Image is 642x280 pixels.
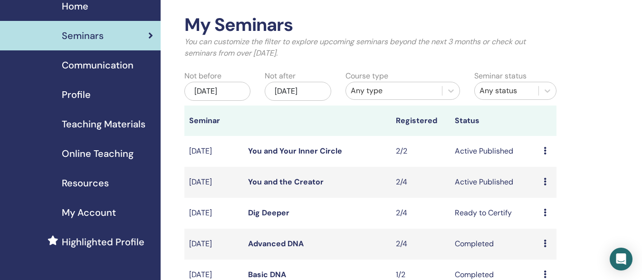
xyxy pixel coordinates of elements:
[184,198,243,229] td: [DATE]
[62,205,116,220] span: My Account
[184,14,556,36] h2: My Seminars
[391,167,450,198] td: 2/4
[450,136,538,167] td: Active Published
[450,198,538,229] td: Ready to Certify
[345,70,388,82] label: Course type
[450,106,538,136] th: Status
[610,248,632,270] div: Open Intercom Messenger
[450,167,538,198] td: Active Published
[62,87,91,102] span: Profile
[184,106,243,136] th: Seminar
[265,70,296,82] label: Not after
[248,177,324,187] a: You and the Creator
[62,235,144,249] span: Highlighted Profile
[62,29,104,43] span: Seminars
[248,146,342,156] a: You and Your Inner Circle
[248,270,286,280] a: Basic DNA
[391,106,450,136] th: Registered
[248,239,304,249] a: Advanced DNA
[391,198,450,229] td: 2/4
[248,208,289,218] a: Dig Deeper
[184,229,243,260] td: [DATE]
[479,85,534,97] div: Any status
[62,117,145,131] span: Teaching Materials
[62,146,134,161] span: Online Teaching
[184,70,221,82] label: Not before
[184,136,243,167] td: [DATE]
[474,70,527,82] label: Seminar status
[62,58,134,72] span: Communication
[184,167,243,198] td: [DATE]
[62,176,109,190] span: Resources
[265,82,331,101] div: [DATE]
[351,85,437,97] div: Any type
[391,229,450,260] td: 2/4
[184,36,556,59] p: You can customize the filter to explore upcoming seminars beyond the next 3 months or check out s...
[184,82,250,101] div: [DATE]
[391,136,450,167] td: 2/2
[450,229,538,260] td: Completed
